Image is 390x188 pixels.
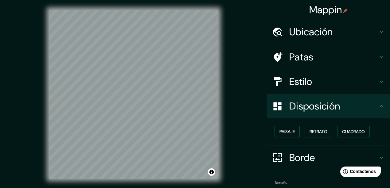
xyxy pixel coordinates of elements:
[309,3,342,16] font: Mappin
[289,25,333,38] font: Ubicación
[267,145,390,170] div: Borde
[343,8,348,13] img: pin-icon.png
[267,69,390,94] div: Estilo
[305,126,332,137] button: Retrato
[267,45,390,69] div: Patas
[289,151,315,164] font: Borde
[279,129,295,134] font: Paisaje
[337,126,370,137] button: Cuadrado
[267,94,390,118] div: Disposición
[310,129,327,134] font: Retrato
[335,164,383,181] iframe: Lanzador de widgets de ayuda
[342,129,365,134] font: Cuadrado
[267,20,390,44] div: Ubicación
[49,10,218,179] canvas: Mapa
[289,51,314,63] font: Patas
[275,180,287,185] font: Tamaño
[289,75,312,88] font: Estilo
[275,126,300,137] button: Paisaje
[208,168,215,176] button: Activar o desactivar atribución
[289,100,340,113] font: Disposición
